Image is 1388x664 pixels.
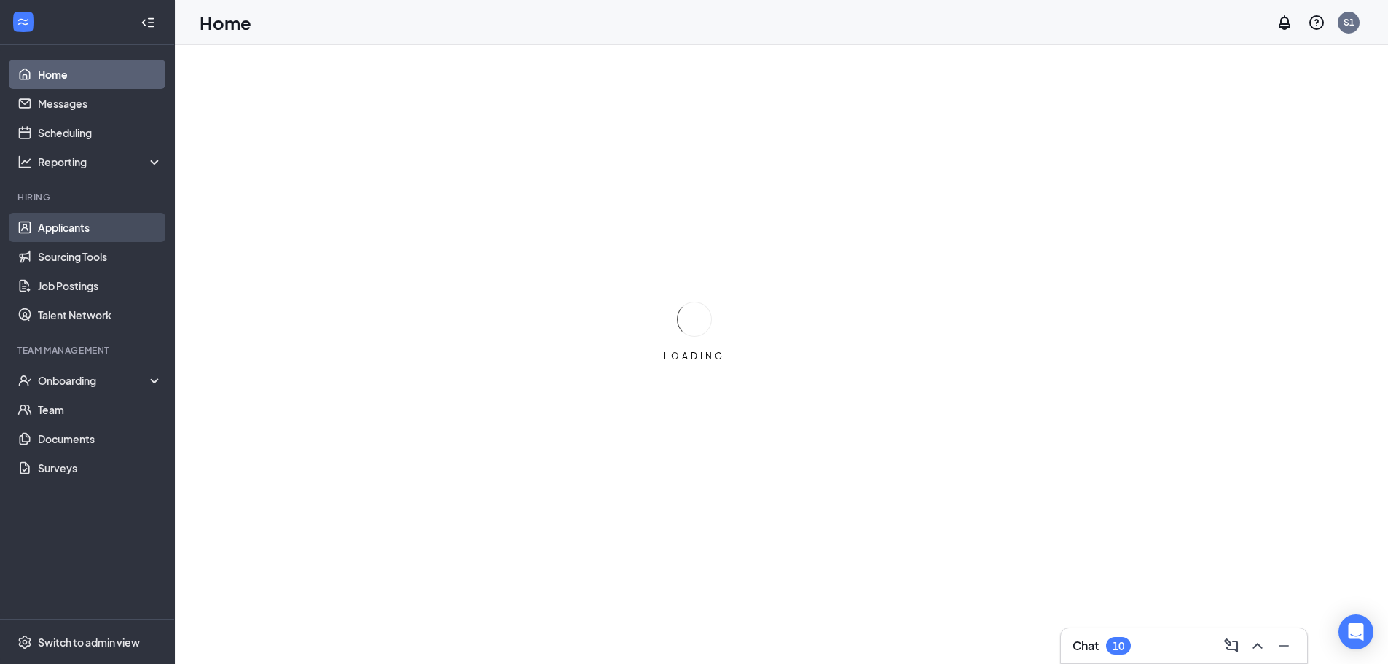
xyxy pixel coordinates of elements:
[141,15,155,30] svg: Collapse
[38,271,162,300] a: Job Postings
[38,118,162,147] a: Scheduling
[38,395,162,424] a: Team
[16,15,31,29] svg: WorkstreamLogo
[38,373,150,388] div: Onboarding
[1113,640,1124,652] div: 10
[1308,14,1325,31] svg: QuestionInfo
[38,242,162,271] a: Sourcing Tools
[1338,614,1373,649] div: Open Intercom Messenger
[1249,637,1266,655] svg: ChevronUp
[17,373,32,388] svg: UserCheck
[38,89,162,118] a: Messages
[38,453,162,483] a: Surveys
[38,213,162,242] a: Applicants
[17,344,160,356] div: Team Management
[1220,634,1243,657] button: ComposeMessage
[38,635,140,649] div: Switch to admin view
[38,60,162,89] a: Home
[17,635,32,649] svg: Settings
[200,10,251,35] h1: Home
[38,300,162,329] a: Talent Network
[1276,14,1293,31] svg: Notifications
[1223,637,1240,655] svg: ComposeMessage
[1275,637,1293,655] svg: Minimize
[38,155,163,169] div: Reporting
[38,424,162,453] a: Documents
[1344,16,1354,28] div: S1
[17,191,160,203] div: Hiring
[658,350,731,362] div: LOADING
[1246,634,1269,657] button: ChevronUp
[17,155,32,169] svg: Analysis
[1073,638,1099,654] h3: Chat
[1272,634,1295,657] button: Minimize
